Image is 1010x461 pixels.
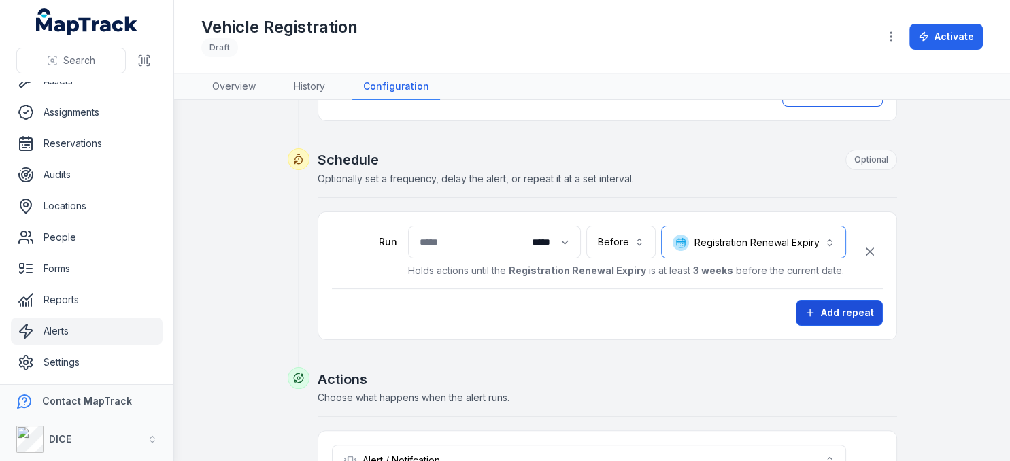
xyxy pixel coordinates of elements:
strong: Registration Renewal Expiry [509,264,646,276]
a: Reports [11,286,163,313]
button: Add repeat [796,300,883,326]
a: Configuration [352,74,440,100]
span: Optionally set a frequency, delay the alert, or repeat it at a set interval. [318,173,634,184]
div: Optional [845,150,897,170]
a: History [283,74,336,100]
h1: Vehicle Registration [201,16,358,38]
strong: 3 weeks [693,264,733,276]
span: Search [63,54,95,67]
a: Forms [11,255,163,282]
h2: Actions [318,370,897,389]
button: Registration Renewal Expiry [661,226,846,258]
a: Overview [201,74,267,100]
span: Choose what happens when the alert runs. [318,392,509,403]
a: Alerts [11,318,163,345]
button: Search [16,48,126,73]
label: Run [332,235,397,249]
a: MapTrack [36,8,138,35]
p: Holds actions until the is at least before the current date. [408,264,846,277]
div: Draft [201,38,238,57]
strong: DICE [49,433,71,445]
h2: Schedule [318,150,897,170]
a: Assignments [11,99,163,126]
a: People [11,224,163,251]
a: Locations [11,192,163,220]
button: Activate [909,24,983,50]
button: Before [586,226,656,258]
a: Settings [11,349,163,376]
a: Reservations [11,130,163,157]
strong: Contact MapTrack [42,395,132,407]
a: Audits [11,161,163,188]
